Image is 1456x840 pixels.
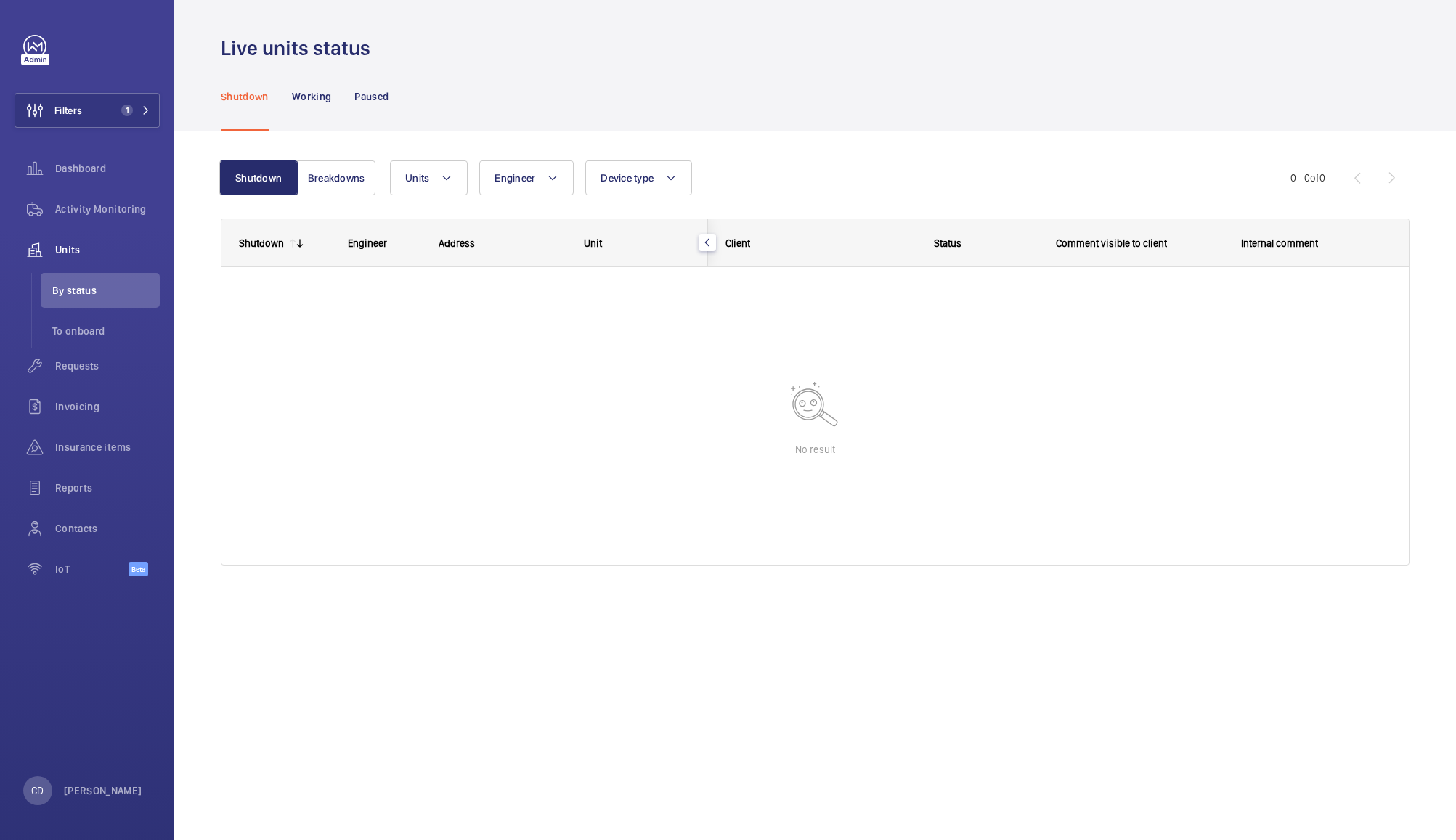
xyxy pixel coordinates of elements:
h1: Live units status [221,35,379,62]
span: IoT [55,562,129,576]
p: CD [31,783,44,798]
span: Contacts [55,521,160,536]
span: Units [55,242,160,257]
span: of [1310,172,1319,184]
span: Requests [55,359,160,373]
span: Comment visible to client [1056,237,1167,249]
button: Device type [585,160,692,195]
p: Working [292,89,331,104]
span: Insurance items [55,440,160,454]
span: Filters [54,103,82,118]
span: Beta [129,562,148,576]
button: Units [390,160,468,195]
button: Engineer [479,160,574,195]
div: Unit [584,237,691,249]
span: Internal comment [1241,237,1318,249]
span: To onboard [52,324,160,338]
div: Shutdown [239,237,284,249]
p: [PERSON_NAME] [64,783,142,798]
span: Activity Monitoring [55,202,160,216]
span: Address [439,237,475,249]
span: Engineer [495,172,535,184]
span: By status [52,283,160,298]
button: Filters1 [15,93,160,128]
p: Paused [354,89,389,104]
span: 0 - 0 0 [1290,173,1325,183]
span: Reports [55,481,160,495]
span: Device type [601,172,654,184]
span: Units [405,172,429,184]
span: Invoicing [55,399,160,414]
button: Breakdowns [297,160,375,195]
span: Client [725,237,750,249]
span: Dashboard [55,161,160,176]
span: 1 [121,105,133,116]
span: Engineer [348,237,387,249]
button: Shutdown [219,160,298,195]
p: Shutdown [221,89,269,104]
span: Status [934,237,961,249]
